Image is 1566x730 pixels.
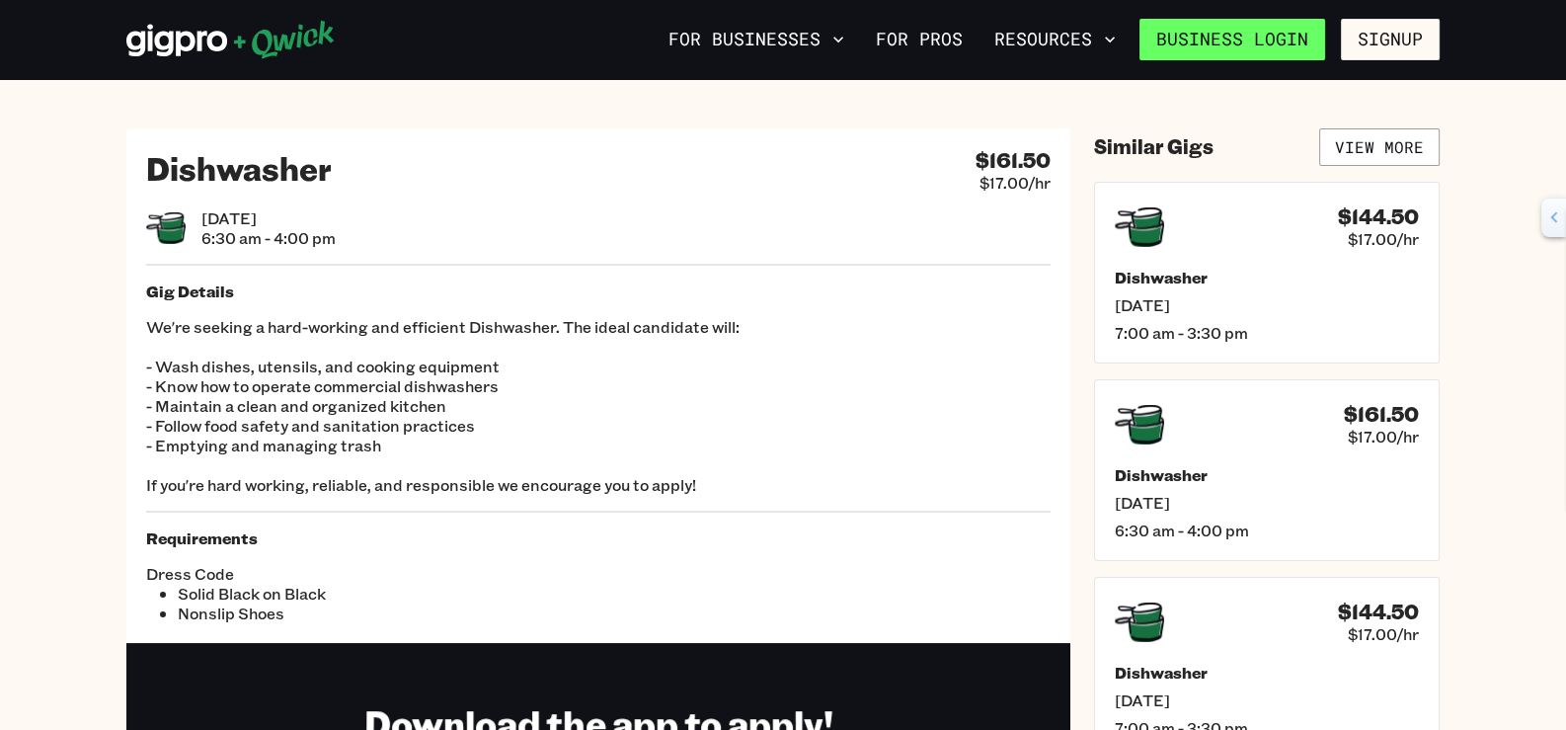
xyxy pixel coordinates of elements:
[1115,295,1419,315] span: [DATE]
[661,23,852,56] button: For Businesses
[1115,493,1419,513] span: [DATE]
[1348,624,1419,644] span: $17.00/hr
[1344,402,1419,427] h4: $161.50
[1319,128,1440,166] a: View More
[1094,379,1440,561] a: $161.50$17.00/hrDishwasher[DATE]6:30 am - 4:00 pm
[1139,19,1325,60] a: Business Login
[979,173,1051,193] span: $17.00/hr
[1115,323,1419,343] span: 7:00 am - 3:30 pm
[868,23,971,56] a: For Pros
[146,317,1051,495] p: We're seeking a hard-working and efficient Dishwasher. The ideal candidate will: - Wash dishes, u...
[1348,427,1419,446] span: $17.00/hr
[976,148,1051,173] h4: $161.50
[146,564,598,584] span: Dress Code
[1341,19,1440,60] button: Signup
[1338,204,1419,229] h4: $144.50
[178,604,598,623] li: Nonslip Shoes
[1094,134,1214,159] h4: Similar Gigs
[201,208,336,228] span: [DATE]
[1115,465,1419,485] h5: Dishwasher
[1094,182,1440,364] a: $144.50$17.00/hrDishwasher[DATE]7:00 am - 3:30 pm
[1115,521,1419,540] span: 6:30 am - 4:00 pm
[1115,690,1419,710] span: [DATE]
[146,282,1051,301] h5: Gig Details
[1115,663,1419,683] h5: Dishwasher
[178,584,598,604] li: Solid Black on Black
[146,148,332,188] h2: Dishwasher
[1115,268,1419,287] h5: Dishwasher
[1348,229,1419,249] span: $17.00/hr
[986,23,1124,56] button: Resources
[146,528,1051,548] h5: Requirements
[201,228,336,248] span: 6:30 am - 4:00 pm
[1338,600,1419,624] h4: $144.50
